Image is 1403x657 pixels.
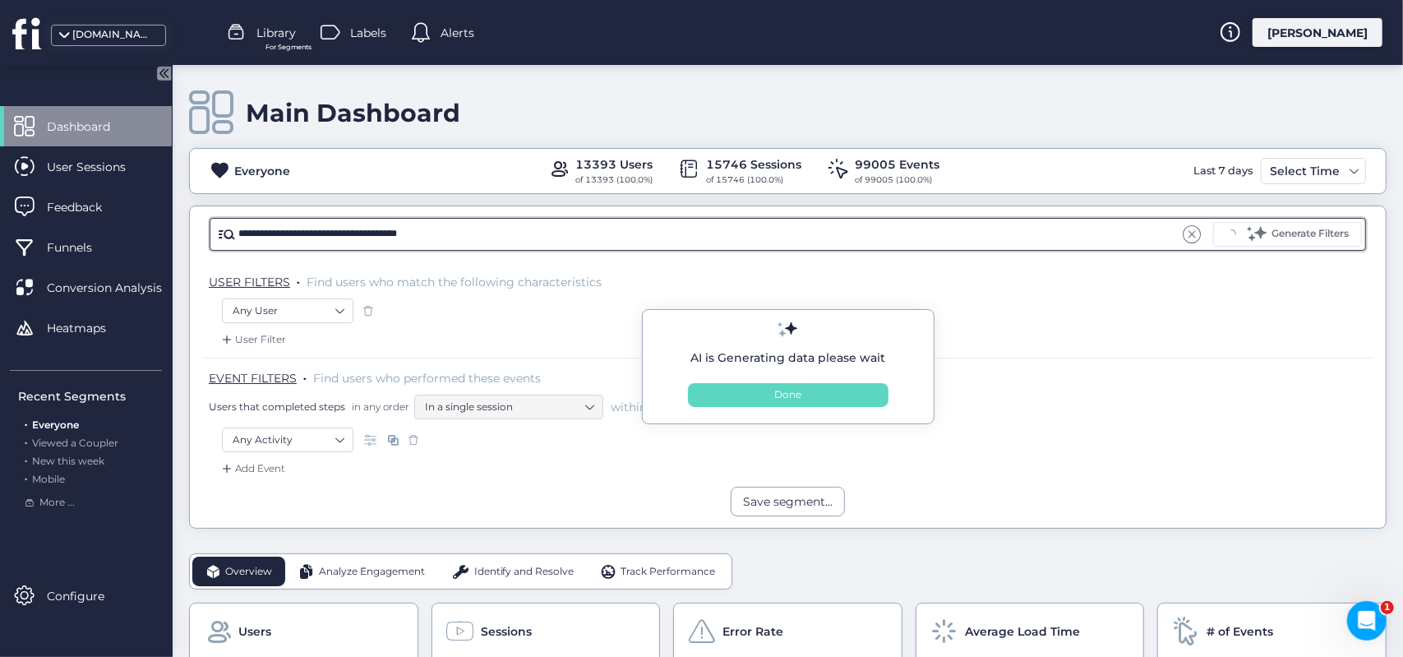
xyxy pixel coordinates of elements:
[706,155,801,174] div: 15746 Sessions
[575,155,653,174] div: 13393 Users
[297,271,300,288] span: .
[209,400,345,414] span: Users that completed steps
[25,470,27,485] span: .
[690,349,885,367] div: AI is Generating data please wait
[441,24,474,42] span: Alerts
[350,24,386,42] span: Labels
[256,24,296,42] span: Library
[1253,18,1382,47] div: [PERSON_NAME]
[303,368,307,384] span: .
[743,493,833,511] div: Save segment...
[32,455,104,467] span: New this week
[233,428,343,452] nz-select-item: Any Activity
[25,433,27,449] span: .
[47,319,131,337] span: Heatmaps
[611,399,647,415] span: within
[307,275,602,289] span: Find users who match the following characteristics
[1266,161,1344,181] div: Select Time
[265,42,312,53] span: For Segments
[1271,226,1349,242] div: Generate Filters
[706,174,801,187] div: of 15746 (100.0%)
[1381,601,1394,614] span: 1
[233,298,343,323] nz-select-item: Any User
[219,460,285,477] div: Add Event
[47,118,135,136] span: Dashboard
[25,415,27,431] span: .
[481,622,532,641] span: Sessions
[238,622,271,641] span: Users
[722,622,783,641] span: Error Rate
[348,400,409,414] span: in any order
[72,27,155,43] div: [DOMAIN_NAME]
[575,174,653,187] div: of 13393 (100.0%)
[209,275,290,289] span: USER FILTERS
[47,198,127,216] span: Feedback
[621,564,715,580] span: Track Performance
[47,587,129,605] span: Configure
[234,162,290,180] div: Everyone
[1189,158,1257,184] div: Last 7 days
[32,437,118,449] span: Viewed a Coupler
[319,564,425,580] span: Analyze Engagement
[47,279,187,297] span: Conversion Analysis
[313,371,541,386] span: Find users who performed these events
[965,622,1080,641] span: Average Load Time
[774,387,801,403] span: Done
[25,451,27,467] span: .
[855,174,939,187] div: of 99005 (100.0%)
[225,564,272,580] span: Overview
[855,155,939,174] div: 99005 Events
[209,371,297,386] span: EVENT FILTERS
[474,564,575,580] span: Identify and Resolve
[1347,601,1387,641] iframe: Intercom live chat
[1207,622,1273,641] span: # of Events
[47,238,117,257] span: Funnels
[47,158,150,176] span: User Sessions
[219,331,286,348] div: User Filter
[246,98,460,128] div: Main Dashboard
[32,419,79,431] span: Everyone
[425,395,593,419] nz-select-item: In a single session
[32,473,65,485] span: Mobile
[1213,222,1362,247] button: Generate Filters
[39,495,75,511] span: More ...
[18,387,162,405] div: Recent Segments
